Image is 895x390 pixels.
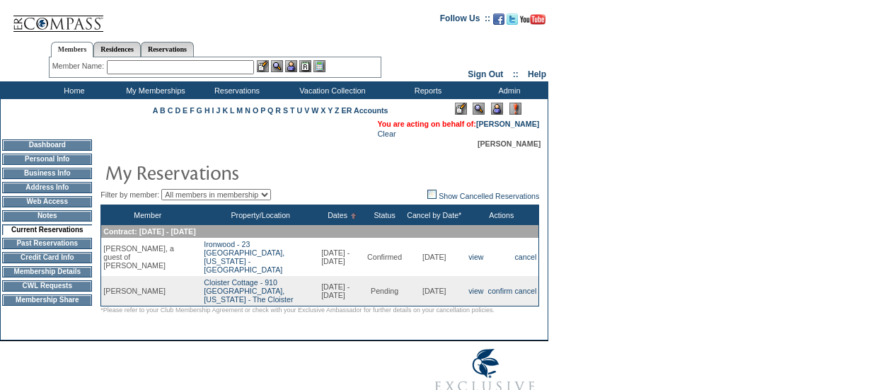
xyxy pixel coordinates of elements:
[514,253,536,261] a: cancel
[468,69,503,79] a: Sign Out
[275,106,281,115] a: R
[101,238,195,276] td: [PERSON_NAME], a guest of [PERSON_NAME]
[342,106,388,115] a: ER Accounts
[365,238,404,276] td: Confirmed
[204,106,210,115] a: H
[467,81,548,99] td: Admin
[509,103,521,115] img: Log Concern/Member Elevation
[493,13,504,25] img: Become our fan on Facebook
[2,154,92,165] td: Personal Info
[404,276,464,306] td: [DATE]
[175,106,180,115] a: D
[455,103,467,115] img: Edit Mode
[464,205,539,226] th: Actions
[12,4,104,33] img: Compass Home
[141,42,194,57] a: Reservations
[374,211,395,219] a: Status
[347,213,357,219] img: Ascending
[197,106,202,115] a: G
[404,238,464,276] td: [DATE]
[319,238,365,276] td: [DATE] - [DATE]
[304,106,309,115] a: V
[257,60,269,72] img: b_edit.gif
[231,211,290,219] a: Property/Location
[488,287,513,295] a: confirm
[386,81,467,99] td: Reports
[230,106,234,115] a: L
[365,276,404,306] td: Pending
[105,158,388,186] img: pgTtlMyReservations.gif
[103,227,195,236] span: Contract: [DATE] - [DATE]
[52,60,107,72] div: Member Name:
[321,106,325,115] a: X
[101,276,195,306] td: [PERSON_NAME]
[2,224,92,235] td: Current Reservations
[260,106,265,115] a: P
[407,211,461,219] a: Cancel by Date*
[299,60,311,72] img: Reservations
[335,106,340,115] a: Z
[113,81,195,99] td: My Memberships
[100,190,159,199] span: Filter by member:
[195,81,276,99] td: Reservations
[212,106,214,115] a: I
[290,106,295,115] a: T
[222,106,228,115] a: K
[520,14,545,25] img: Subscribe to our YouTube Channel
[204,278,293,304] a: Cloister Cottage - 910[GEOGRAPHIC_DATA], [US_STATE] - The Cloister
[168,106,173,115] a: C
[283,106,288,115] a: S
[2,252,92,263] td: Credit Card Info
[253,106,258,115] a: O
[311,106,318,115] a: W
[491,103,503,115] img: Impersonate
[468,253,483,261] a: view
[514,287,536,295] a: cancel
[100,306,495,314] span: *Please refer to your Club Membership Agreement or check with your Exclusive Ambassador for furth...
[478,139,541,148] span: [PERSON_NAME]
[493,18,504,26] a: Become our fan on Facebook
[377,120,539,128] span: You are acting on behalf of:
[507,13,518,25] img: Follow us on Twitter
[153,106,158,115] a: A
[473,103,485,115] img: View Mode
[2,168,92,179] td: Business Info
[267,106,273,115] a: Q
[190,106,195,115] a: F
[245,106,250,115] a: N
[2,266,92,277] td: Membership Details
[160,106,166,115] a: B
[276,81,386,99] td: Vacation Collection
[313,60,325,72] img: b_calculator.gif
[476,120,539,128] a: [PERSON_NAME]
[51,42,94,57] a: Members
[528,69,546,79] a: Help
[2,280,92,292] td: CWL Requests
[297,106,303,115] a: U
[2,139,92,151] td: Dashboard
[2,196,92,207] td: Web Access
[236,106,243,115] a: M
[32,81,113,99] td: Home
[285,60,297,72] img: Impersonate
[427,192,539,200] a: Show Cancelled Reservations
[93,42,141,57] a: Residences
[328,106,333,115] a: Y
[468,287,483,295] a: view
[319,276,365,306] td: [DATE] - [DATE]
[271,60,283,72] img: View
[2,238,92,249] td: Past Reservations
[328,211,347,219] a: Dates
[520,18,545,26] a: Subscribe to our YouTube Channel
[2,294,92,306] td: Membership Share
[2,182,92,193] td: Address Info
[513,69,519,79] span: ::
[134,211,161,219] a: Member
[427,190,437,199] img: chk_off.JPG
[204,240,284,274] a: Ironwood - 23[GEOGRAPHIC_DATA], [US_STATE] - [GEOGRAPHIC_DATA]
[440,12,490,29] td: Follow Us ::
[2,210,92,222] td: Notes
[507,18,518,26] a: Follow us on Twitter
[377,130,395,138] a: Clear
[216,106,220,115] a: J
